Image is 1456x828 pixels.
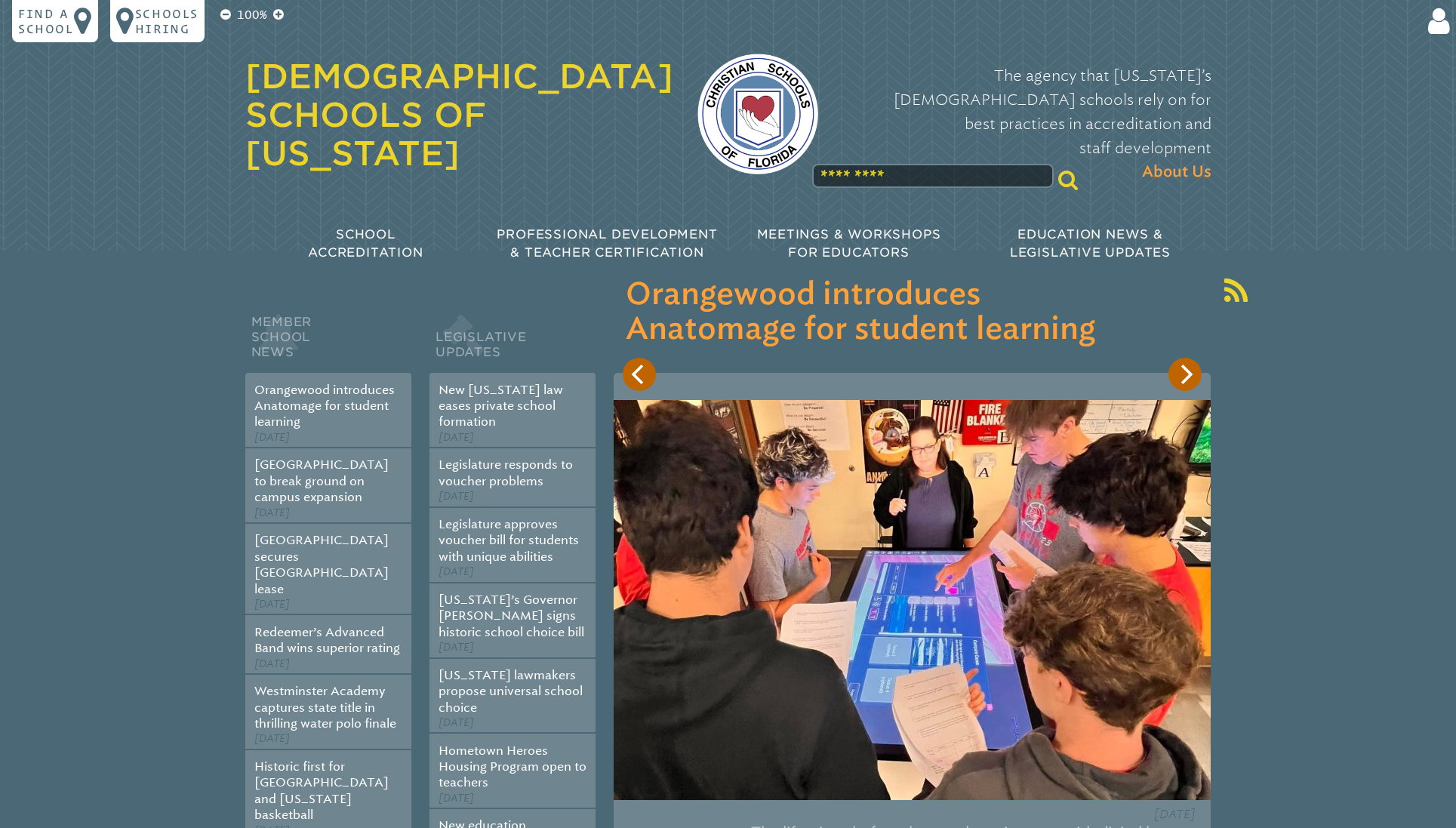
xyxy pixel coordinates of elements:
[614,400,1211,800] img: IMG_6213_791_530_85_s_c1.JPG
[135,6,199,36] p: Schools Hiring
[1142,160,1211,184] span: About Us
[439,668,583,715] a: [US_STATE] lawmakers propose universal school choice
[439,743,586,790] a: Hometown Heroes Housing Program open to teachers
[254,625,400,655] a: Redeemer’s Advanced Band wins superior rating
[254,431,290,444] span: [DATE]
[439,641,474,654] span: [DATE]
[439,593,584,639] a: [US_STATE]’s Governor [PERSON_NAME] signs historic school choice bill
[254,657,290,670] span: [DATE]
[254,598,290,611] span: [DATE]
[254,533,389,596] a: [GEOGRAPHIC_DATA] secures [GEOGRAPHIC_DATA] lease
[245,57,673,173] a: [DEMOGRAPHIC_DATA] Schools of [US_STATE]
[254,732,290,745] span: [DATE]
[1168,358,1202,391] button: Next
[439,490,474,503] span: [DATE]
[439,716,474,729] span: [DATE]
[439,565,474,578] span: [DATE]
[254,506,290,519] span: [DATE]
[254,383,395,429] a: Orangewood introduces Anatomage for student learning
[245,311,411,373] h2: Member School News
[623,358,656,391] button: Previous
[234,6,270,24] p: 100%
[429,311,596,373] h2: Legislative Updates
[254,684,396,731] a: Westminster Academy captures state title in thrilling water polo finale
[626,278,1199,347] h3: Orangewood introduces Anatomage for student learning
[439,431,474,444] span: [DATE]
[254,759,389,822] a: Historic first for [GEOGRAPHIC_DATA] and [US_STATE] basketball
[439,517,579,564] a: Legislature approves voucher bill for students with unique abilities
[18,6,74,36] p: Find a school
[757,227,941,260] span: Meetings & Workshops for Educators
[1154,807,1196,821] span: [DATE]
[439,457,573,488] a: Legislature responds to voucher problems
[308,227,423,260] span: School Accreditation
[842,63,1211,184] p: The agency that [US_STATE]’s [DEMOGRAPHIC_DATA] schools rely on for best practices in accreditati...
[439,792,474,805] span: [DATE]
[439,383,563,429] a: New [US_STATE] law eases private school formation
[497,227,717,260] span: Professional Development & Teacher Certification
[254,457,389,504] a: [GEOGRAPHIC_DATA] to break ground on campus expansion
[697,54,818,174] img: csf-logo-web-colors.png
[1010,227,1171,260] span: Education News & Legislative Updates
